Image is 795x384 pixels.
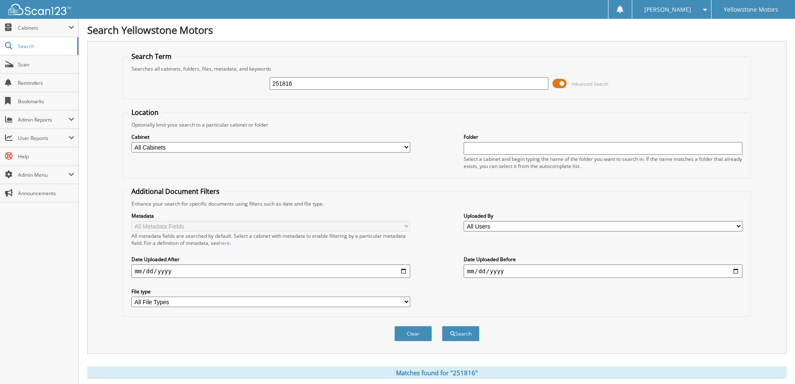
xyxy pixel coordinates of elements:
[724,7,778,12] span: Yellowstone Motors
[464,155,742,170] div: Select a cabinet and begin typing the name of the folder you want to search in. If the name match...
[131,232,410,247] div: All metadata fields are searched by default. Select a cabinet with metadata to enable filtering b...
[18,24,68,31] span: Cabinets
[394,326,432,341] button: Clear
[18,61,74,68] span: Scan
[644,7,691,12] span: [PERSON_NAME]
[18,98,74,105] span: Bookmarks
[8,4,71,15] img: scan123-logo-white.svg
[18,43,73,50] span: Search
[127,52,176,61] legend: Search Term
[464,212,742,219] label: Uploaded By
[127,200,747,207] div: Enhance your search for specific documents using filters such as date and file type.
[18,153,74,160] span: Help
[131,264,410,278] input: start
[87,366,787,379] div: Matches found for "251816"
[464,133,742,140] label: Folder
[18,79,74,86] span: Reminders
[219,239,230,247] a: here
[442,326,480,341] button: Search
[127,65,747,72] div: Searches all cabinets, folders, files, metadata, and keywords
[131,212,410,219] label: Metadata
[127,108,163,117] legend: Location
[571,81,608,87] span: Advanced Search
[464,264,742,278] input: end
[131,133,410,140] label: Cabinet
[127,121,747,128] div: Optionally limit your search to a particular cabinet or folder
[18,135,68,142] span: User Reports
[131,256,410,263] label: Date Uploaded After
[127,187,224,196] legend: Additional Document Filters
[18,190,74,197] span: Announcements
[131,288,410,295] label: File type
[464,256,742,263] label: Date Uploaded Before
[87,23,787,37] h1: Search Yellowstone Motors
[18,116,68,123] span: Admin Reports
[18,171,68,178] span: Admin Menu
